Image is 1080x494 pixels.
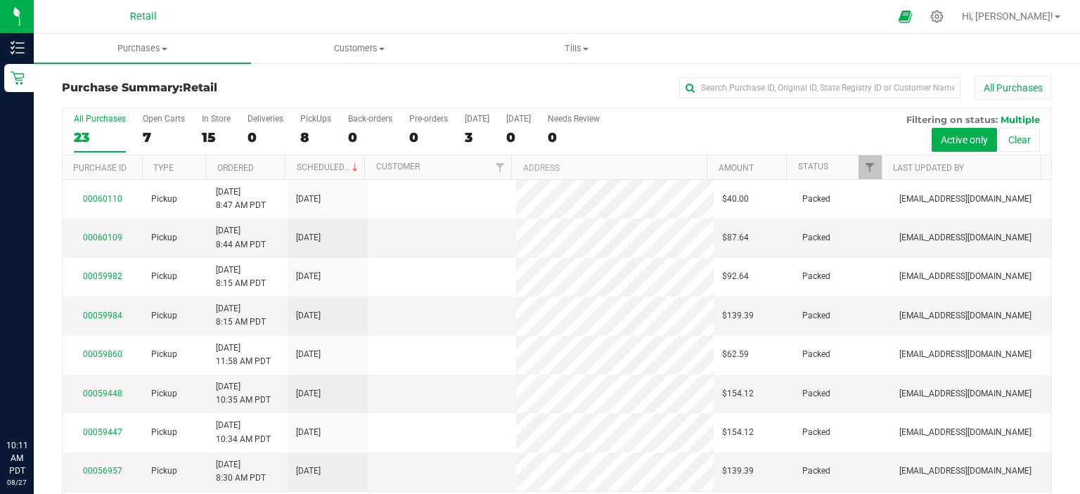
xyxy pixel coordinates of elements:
[511,155,707,180] th: Address
[151,387,177,401] span: Pickup
[297,162,361,172] a: Scheduled
[216,264,266,290] span: [DATE] 8:15 AM PDT
[6,477,27,488] p: 08/27
[899,464,1031,478] span: [EMAIL_ADDRESS][DOMAIN_NAME]
[906,114,998,125] span: Filtering on status:
[899,387,1031,401] span: [EMAIL_ADDRESS][DOMAIN_NAME]
[296,193,321,206] span: [DATE]
[296,387,321,401] span: [DATE]
[899,426,1031,439] span: [EMAIL_ADDRESS][DOMAIN_NAME]
[216,380,271,407] span: [DATE] 10:35 AM PDT
[893,163,964,173] a: Last Updated By
[899,348,1031,361] span: [EMAIL_ADDRESS][DOMAIN_NAME]
[153,163,174,173] a: Type
[802,270,830,283] span: Packed
[802,348,830,361] span: Packed
[802,464,830,478] span: Packed
[975,76,1052,100] button: All Purchases
[928,10,946,23] div: Manage settings
[62,82,392,94] h3: Purchase Summary:
[216,224,266,251] span: [DATE] 8:44 AM PDT
[409,114,448,124] div: Pre-orders
[6,439,27,477] p: 10:11 AM PDT
[409,129,448,145] div: 0
[296,231,321,245] span: [DATE]
[296,309,321,323] span: [DATE]
[1001,114,1040,125] span: Multiple
[999,128,1040,152] button: Clear
[151,270,177,283] span: Pickup
[143,114,185,124] div: Open Carts
[151,464,177,478] span: Pickup
[932,128,997,152] button: Active only
[247,129,283,145] div: 0
[83,427,122,437] a: 00059447
[722,231,749,245] span: $87.64
[802,231,830,245] span: Packed
[376,162,420,171] a: Customer
[722,309,754,323] span: $139.39
[34,42,251,55] span: Purchases
[247,114,283,124] div: Deliveries
[296,464,321,478] span: [DATE]
[202,129,231,145] div: 15
[722,464,754,478] span: $139.39
[899,231,1031,245] span: [EMAIL_ADDRESS][DOMAIN_NAME]
[251,34,468,63] a: Customers
[899,270,1031,283] span: [EMAIL_ADDRESS][DOMAIN_NAME]
[216,419,271,446] span: [DATE] 10:34 AM PDT
[83,389,122,398] a: 00059448
[216,342,271,368] span: [DATE] 11:58 AM PDT
[14,382,56,424] iframe: Resource center
[722,387,754,401] span: $154.12
[899,193,1031,206] span: [EMAIL_ADDRESS][DOMAIN_NAME]
[899,309,1031,323] span: [EMAIL_ADDRESS][DOMAIN_NAME]
[296,426,321,439] span: [DATE]
[74,129,126,145] div: 23
[216,458,266,485] span: [DATE] 8:30 AM PDT
[151,193,177,206] span: Pickup
[962,11,1053,22] span: Hi, [PERSON_NAME]!
[488,155,511,179] a: Filter
[83,194,122,204] a: 00060110
[183,81,217,94] span: Retail
[722,270,749,283] span: $92.64
[506,114,531,124] div: [DATE]
[465,129,489,145] div: 3
[296,270,321,283] span: [DATE]
[34,34,251,63] a: Purchases
[722,348,749,361] span: $62.59
[798,162,828,171] a: Status
[83,271,122,281] a: 00059982
[83,233,122,242] a: 00060109
[151,309,177,323] span: Pickup
[300,129,331,145] div: 8
[679,77,960,98] input: Search Purchase ID, Original ID, State Registry ID or Customer Name...
[83,349,122,359] a: 00059860
[11,41,25,55] inline-svg: Inventory
[300,114,331,124] div: PickUps
[252,42,468,55] span: Customers
[151,348,177,361] span: Pickup
[74,114,126,124] div: All Purchases
[11,71,25,85] inline-svg: Retail
[548,114,600,124] div: Needs Review
[296,348,321,361] span: [DATE]
[202,114,231,124] div: In Store
[348,114,392,124] div: Back-orders
[83,466,122,476] a: 00056957
[151,231,177,245] span: Pickup
[151,426,177,439] span: Pickup
[216,186,266,212] span: [DATE] 8:47 AM PDT
[722,193,749,206] span: $40.00
[859,155,882,179] a: Filter
[889,3,921,30] span: Open Ecommerce Menu
[802,426,830,439] span: Packed
[73,163,127,173] a: Purchase ID
[802,387,830,401] span: Packed
[465,114,489,124] div: [DATE]
[506,129,531,145] div: 0
[802,309,830,323] span: Packed
[83,311,122,320] a: 00059984
[468,42,684,55] span: Tills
